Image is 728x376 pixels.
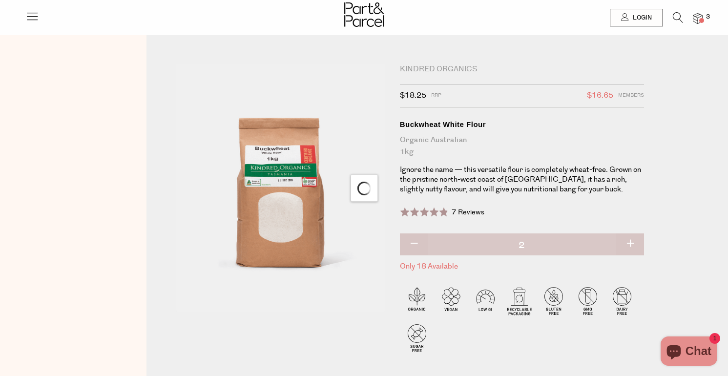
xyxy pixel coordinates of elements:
img: P_P-ICONS-Live_Bec_V11_Dairy_Free.svg [605,284,639,318]
img: P_P-ICONS-Live_Bec_V11_Recyclable_Packaging.svg [502,284,537,318]
span: 3 [704,13,712,21]
span: $18.25 [400,89,426,102]
div: Buckwheat White Flour [400,120,644,129]
div: Kindred Organics [400,64,644,74]
div: Organic Australian 1kg [400,134,644,158]
img: P_P-ICONS-Live_Bec_V11_Low_Gi.svg [468,284,502,318]
span: 7 Reviews [452,208,484,217]
img: P_P-ICONS-Live_Bec_V11_Gluten_Free.svg [537,284,571,318]
inbox-online-store-chat: Shopify online store chat [658,336,720,368]
img: P_P-ICONS-Live_Bec_V11_Vegan.svg [434,284,468,318]
a: Login [610,9,663,26]
input: QTY Buckwheat White Flour [400,233,644,258]
img: P_P-ICONS-Live_Bec_V11_Organic.svg [400,284,434,318]
span: Members [618,89,644,102]
p: Ignore the name — this versatile flour is completely wheat-free. Grown on the pristine north-west... [400,165,644,194]
a: 3 [693,13,703,23]
img: P_P-ICONS-Live_Bec_V11_Sugar_Free.svg [400,321,434,355]
span: RRP [431,89,441,102]
img: Part&Parcel [344,2,384,27]
span: Login [630,14,652,22]
span: $16.65 [587,89,613,102]
img: Buckwheat White Flour [176,64,385,312]
span: Only 18 Available [400,260,644,273]
img: P_P-ICONS-Live_Bec_V11_GMO_Free.svg [571,284,605,318]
